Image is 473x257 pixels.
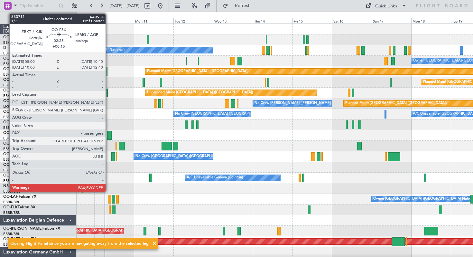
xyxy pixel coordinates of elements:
[253,18,292,24] div: Thu 14
[3,163,36,167] a: OO-VSFFalcon 8X
[3,104,21,109] a: LFSN/ENC
[3,200,21,205] a: EBBR/BRU
[3,46,16,50] span: D-IBLU
[3,83,19,88] a: EBKT/KJK
[3,174,38,177] a: OO-HHOFalcon 8X
[3,40,19,45] a: EBKT/KJK
[3,136,19,141] a: EBKT/KJK
[3,78,18,82] span: OO-LXA
[78,13,89,18] div: [DATE]
[375,3,397,10] div: Quick Links
[213,18,253,24] div: Wed 13
[3,46,51,50] a: D-IBLUCessna Citation M2
[3,57,19,61] span: OO-ROK
[3,120,19,124] span: OO-WLP
[17,15,68,20] span: All Aircraft
[3,99,18,103] span: OO-LUX
[3,205,18,209] span: OO-ELK
[173,18,213,24] div: Tue 12
[362,1,410,11] button: Quick Links
[3,195,36,199] a: OO-LAHFalcon 7X
[3,89,19,92] span: OO-ZUN
[3,115,21,119] a: EBBR/BRU
[3,195,19,199] span: OO-LAH
[3,205,35,209] a: OO-ELKFalcon 8X
[332,18,372,24] div: Sat 16
[372,18,411,24] div: Sun 17
[3,142,35,146] a: OO-AIEFalcon 7X
[3,227,42,231] span: OO-[PERSON_NAME]
[3,35,45,39] a: OO-JIDCessna CJ1 525
[3,57,55,61] a: OO-ROKCessna Citation CJ4
[3,189,21,194] a: EBBR/BRU
[3,72,19,77] a: EBKT/KJK
[94,18,134,24] div: Sun 10
[3,51,19,56] a: EBKT/KJK
[3,157,21,162] a: EBBR/BRU
[135,152,243,161] div: No Crew [GEOGRAPHIC_DATA] ([GEOGRAPHIC_DATA] National)
[3,120,41,124] a: OO-WLPGlobal 5500
[3,62,19,66] a: EBKT/KJK
[3,184,46,188] a: N604GFChallenger 604
[3,78,54,82] a: OO-LXACessna Citation CJ4
[345,99,447,108] div: Planned Maint [GEOGRAPHIC_DATA] ([GEOGRAPHIC_DATA])
[255,99,332,108] div: No Crew [PERSON_NAME] ([PERSON_NAME])
[3,152,57,156] a: OO-GPEFalcon 900EX EASy II
[187,173,243,183] div: A/C Unavailable Geneva (Cointrin)
[292,18,332,24] div: Fri 15
[229,4,256,8] span: Refresh
[411,18,451,24] div: Mon 18
[3,131,36,135] a: OO-FSXFalcon 7X
[3,163,18,167] span: OO-VSF
[3,110,19,114] span: OO-SLM
[3,227,60,231] a: OO-[PERSON_NAME]Falcon 7X
[175,109,283,119] div: No Crew [GEOGRAPHIC_DATA] ([GEOGRAPHIC_DATA] National)
[3,174,20,177] span: OO-HHO
[3,67,55,71] a: OO-NSGCessna Citation CJ4
[109,3,140,9] span: [DATE] - [DATE]
[220,1,258,11] button: Refresh
[134,18,173,24] div: Mon 11
[3,142,17,146] span: OO-AIE
[3,35,17,39] span: OO-JID
[3,184,18,188] span: N604GF
[3,67,19,71] span: OO-NSG
[3,99,54,103] a: OO-LUXCessna Citation CJ4
[10,241,149,247] div: Closing Flight Panel since you are navigating away from the selected leg
[3,131,18,135] span: OO-FSX
[3,147,21,151] a: EBBR/BRU
[3,110,54,114] a: OO-SLMCessna Citation XLS
[3,152,18,156] span: OO-GPE
[3,178,21,183] a: EBBR/BRU
[3,93,19,98] a: EBKT/KJK
[20,1,57,11] input: Trip Number
[3,210,21,215] a: EBBR/BRU
[3,89,55,92] a: OO-ZUNCessna Citation CJ4
[147,67,248,76] div: Planned Maint [GEOGRAPHIC_DATA] ([GEOGRAPHIC_DATA])
[147,88,253,98] div: Unplanned Maint [GEOGRAPHIC_DATA] ([GEOGRAPHIC_DATA])
[3,168,21,173] a: EBBR/BRU
[3,125,21,130] a: EBBR/BRU
[7,13,70,23] button: All Aircraft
